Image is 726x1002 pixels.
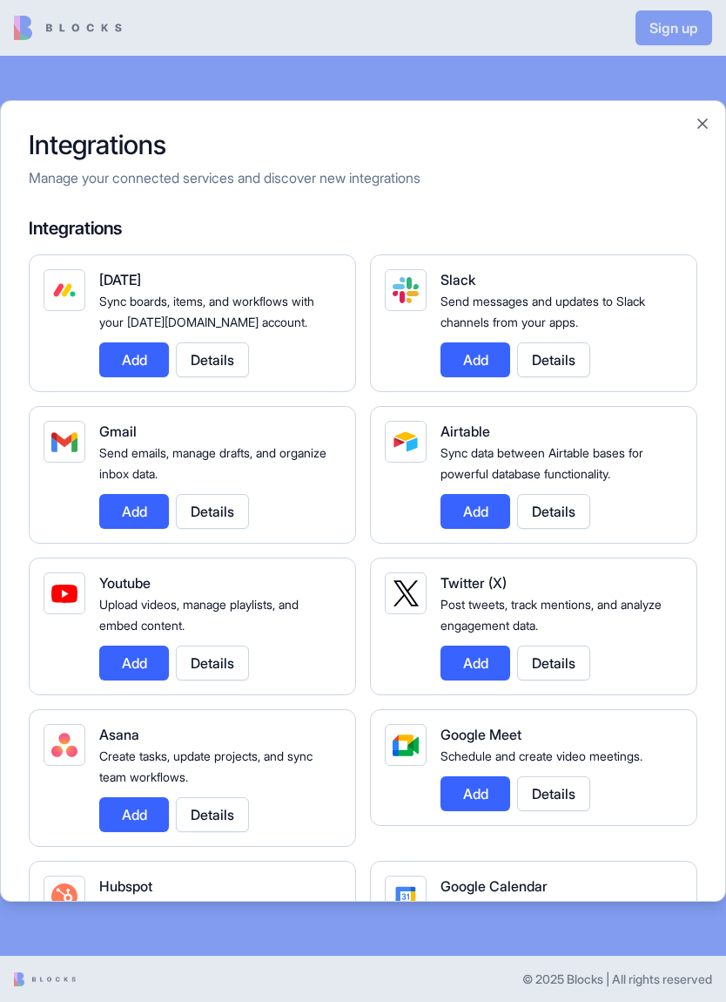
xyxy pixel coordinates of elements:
[440,574,507,592] span: Twitter (X)
[99,877,152,895] span: Hubspot
[99,597,299,633] span: Upload videos, manage playlists, and embed content.
[29,216,697,240] h4: Integrations
[440,342,510,377] button: Add
[440,900,667,936] span: Create events, check availability, and sync calendar data.
[176,797,249,832] button: Details
[29,129,697,160] h2: Integrations
[440,726,521,743] span: Google Meet
[99,445,326,481] span: Send emails, manage drafts, and organize inbox data.
[440,494,510,529] button: Add
[99,748,313,784] span: Create tasks, update projects, and sync team workflows.
[99,294,314,329] span: Sync boards, items, and workflows with your [DATE][DOMAIN_NAME] account.
[440,597,662,633] span: Post tweets, track mentions, and analyze engagement data.
[99,900,310,936] span: Manage contacts, deals, and marketing data from your HubSpot CRM.
[440,776,510,811] button: Add
[694,115,711,132] button: Close
[517,494,590,529] button: Details
[440,877,548,895] span: Google Calendar
[440,423,490,440] span: Airtable
[176,342,249,377] button: Details
[99,646,169,680] button: Add
[99,494,169,529] button: Add
[99,271,141,288] span: [DATE]
[440,748,642,763] span: Schedule and create video meetings.
[99,797,169,832] button: Add
[440,646,510,680] button: Add
[99,423,137,440] span: Gmail
[517,646,590,680] button: Details
[29,167,697,188] p: Manage your connected services and discover new integrations
[517,776,590,811] button: Details
[176,646,249,680] button: Details
[440,294,645,329] span: Send messages and updates to Slack channels from your apps.
[176,494,249,529] button: Details
[440,445,643,481] span: Sync data between Airtable bases for powerful database functionality.
[99,726,139,743] span: Asana
[440,271,475,288] span: Slack
[517,342,590,377] button: Details
[99,574,151,592] span: Youtube
[99,342,169,377] button: Add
